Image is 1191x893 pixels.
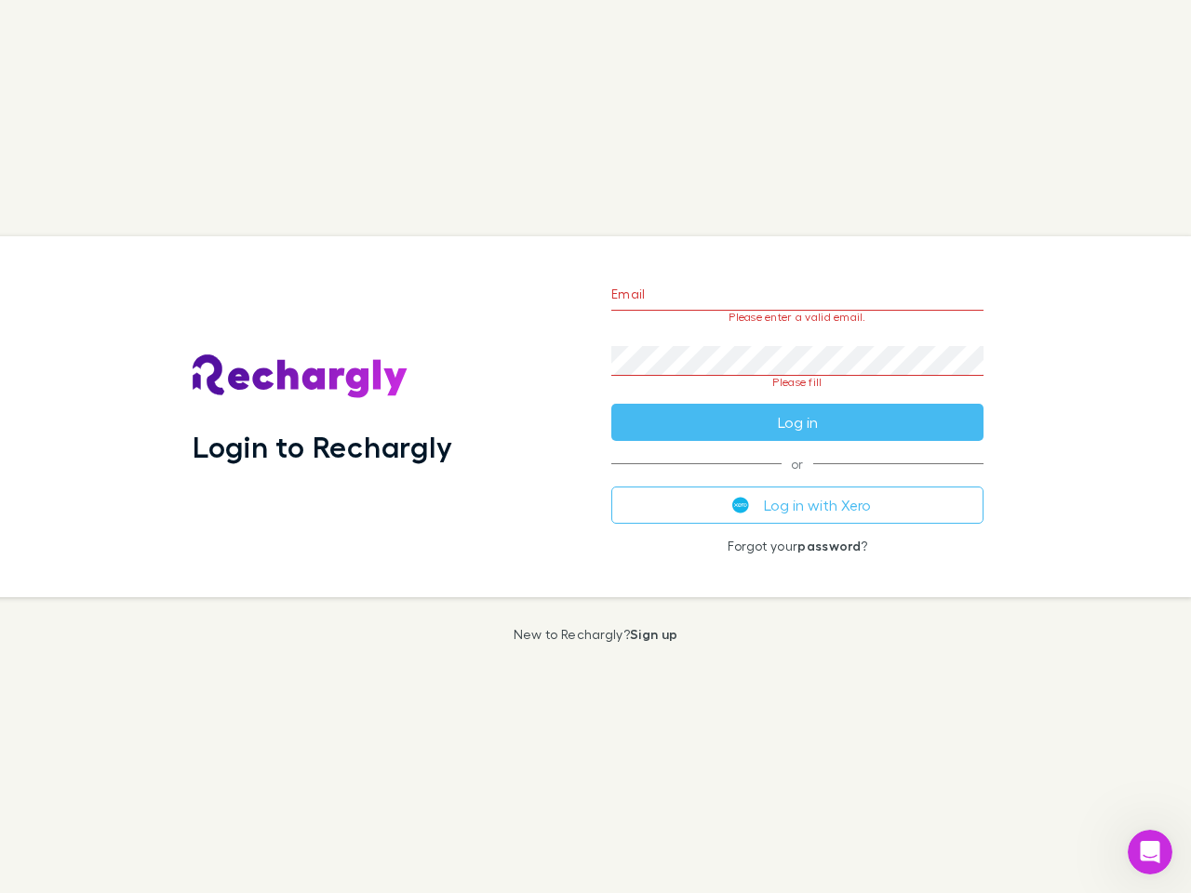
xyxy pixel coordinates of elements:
[611,463,984,464] span: or
[193,429,452,464] h1: Login to Rechargly
[611,404,984,441] button: Log in
[611,376,984,389] p: Please fill
[193,354,408,399] img: Rechargly's Logo
[514,627,678,642] p: New to Rechargly?
[630,626,677,642] a: Sign up
[611,539,984,553] p: Forgot your ?
[797,538,861,553] a: password
[732,497,749,513] img: Xero's logo
[1128,830,1172,874] iframe: Intercom live chat
[611,486,984,524] button: Log in with Xero
[611,311,984,324] p: Please enter a valid email.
